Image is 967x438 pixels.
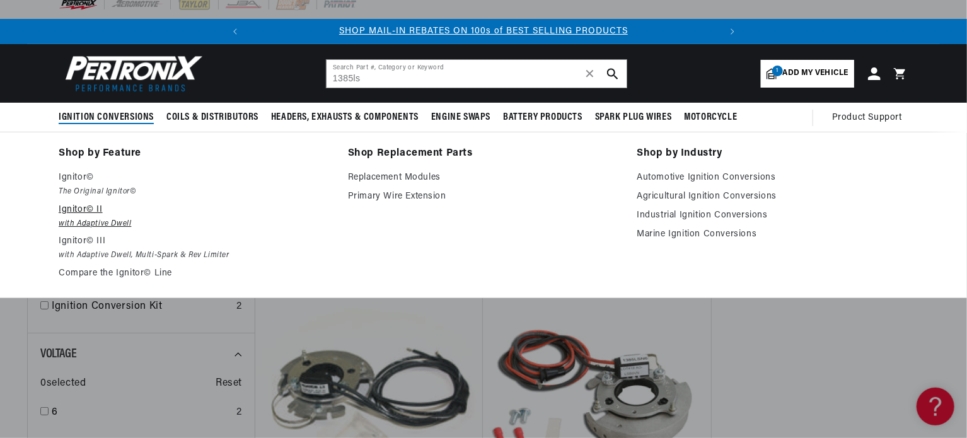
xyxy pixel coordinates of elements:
[637,170,908,185] a: Automotive Ignition Conversions
[761,60,854,88] a: 1Add my vehicle
[348,145,620,163] a: Shop Replacement Parts
[59,234,330,262] a: Ignitor© III with Adaptive Dwell, Multi-Spark & Rev Limiter
[59,202,330,217] p: Ignitor© II
[52,299,231,315] a: Ignition Conversion Kit
[637,189,908,204] a: Agricultural Ignition Conversions
[271,111,419,124] span: Headers, Exhausts & Components
[59,202,330,231] a: Ignitor© II with Adaptive Dwell
[599,60,627,88] button: search button
[52,405,231,421] a: 6
[339,26,628,36] a: SHOP MAIL-IN REBATES ON 100s of BEST SELLING PRODUCTS
[59,52,204,95] img: Pertronix
[236,299,242,315] div: 2
[216,376,242,392] span: Reset
[637,145,908,163] a: Shop by Industry
[832,103,908,133] summary: Product Support
[348,189,620,204] a: Primary Wire Extension
[59,103,160,132] summary: Ignition Conversions
[59,145,330,163] a: Shop by Feature
[166,111,258,124] span: Coils & Distributors
[637,227,908,242] a: Marine Ignition Conversions
[265,103,425,132] summary: Headers, Exhausts & Components
[59,234,330,249] p: Ignitor© III
[497,103,589,132] summary: Battery Products
[425,103,497,132] summary: Engine Swaps
[720,19,745,44] button: Translation missing: en.sections.announcements.next_announcement
[59,185,330,199] em: The Original Ignitor©
[59,266,330,281] a: Compare the Ignitor© Line
[40,376,86,392] span: 0 selected
[59,111,154,124] span: Ignition Conversions
[678,103,743,132] summary: Motorcycle
[348,170,620,185] a: Replacement Modules
[327,60,627,88] input: Search Part #, Category or Keyword
[160,103,265,132] summary: Coils & Distributors
[783,67,848,79] span: Add my vehicle
[59,217,330,231] em: with Adaptive Dwell
[503,111,582,124] span: Battery Products
[832,111,902,125] span: Product Support
[248,25,720,38] div: 1 of 2
[589,103,678,132] summary: Spark Plug Wires
[595,111,672,124] span: Spark Plug Wires
[59,249,330,262] em: with Adaptive Dwell, Multi-Spark & Rev Limiter
[59,170,330,185] p: Ignitor©
[27,19,940,44] slideshow-component: Translation missing: en.sections.announcements.announcement_bar
[684,111,737,124] span: Motorcycle
[40,348,76,360] span: Voltage
[772,66,783,76] span: 1
[248,25,720,38] div: Announcement
[637,208,908,223] a: Industrial Ignition Conversions
[223,19,248,44] button: Translation missing: en.sections.announcements.previous_announcement
[431,111,490,124] span: Engine Swaps
[236,405,242,421] div: 2
[59,170,330,199] a: Ignitor© The Original Ignitor©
